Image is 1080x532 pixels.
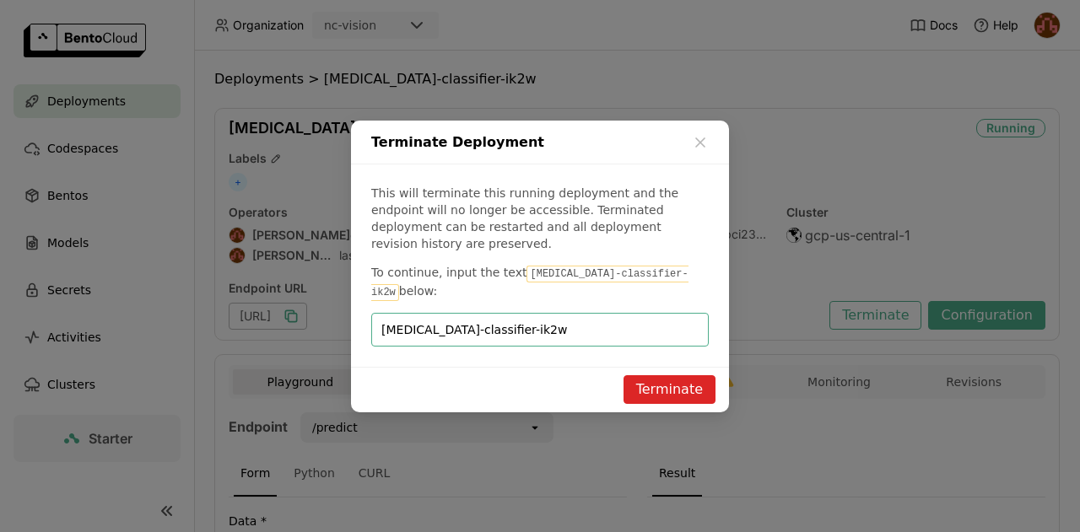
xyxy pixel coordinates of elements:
code: [MEDICAL_DATA]-classifier-ik2w [371,266,688,301]
div: dialog [351,121,729,412]
p: This will terminate this running deployment and the endpoint will no longer be accessible. Termin... [371,185,709,252]
span: To continue, input the text [371,266,526,279]
button: Terminate [624,375,715,404]
span: below: [399,284,437,298]
div: Terminate Deployment [351,121,729,164]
